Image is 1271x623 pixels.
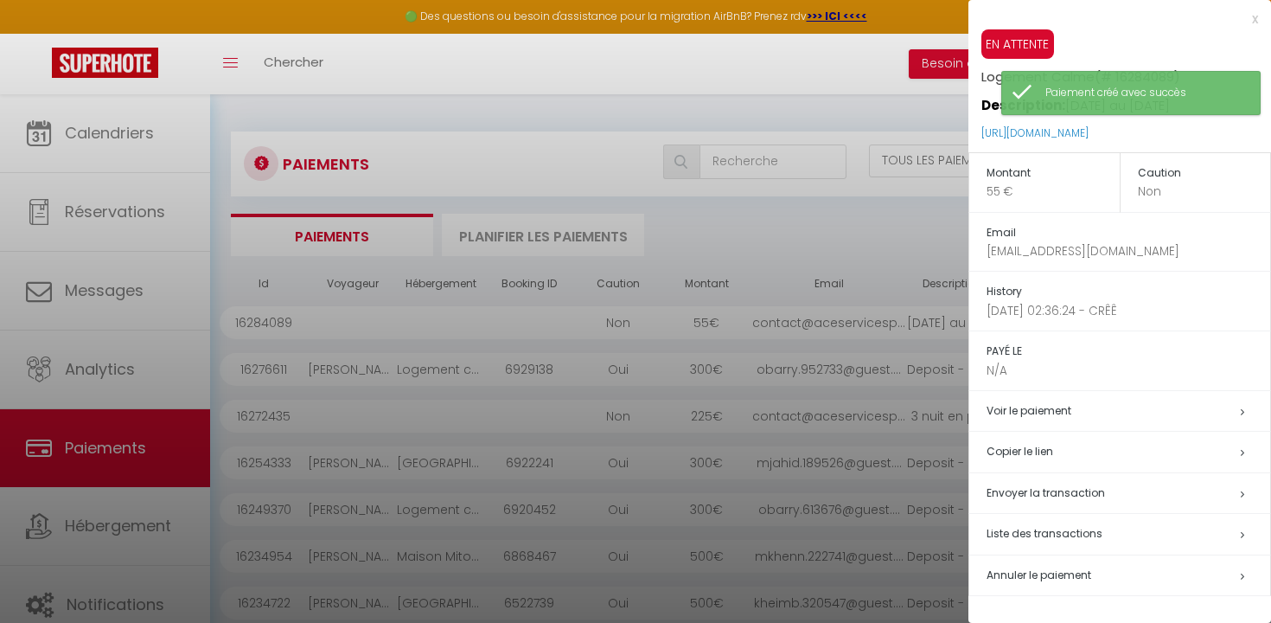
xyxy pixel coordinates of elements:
[987,568,1091,582] span: Annuler le paiement
[987,302,1270,320] p: [DATE] 02:36:24 - CRÊÊ
[981,29,1054,59] span: EN ATTENTE
[987,223,1270,243] h5: Email
[987,403,1071,418] a: Voir le paiement
[981,96,1065,114] strong: Description:
[981,85,1271,116] p: [DATE] au [DATE]
[987,282,1270,302] h5: History
[987,362,1270,380] p: N/A
[968,9,1258,29] div: x
[1045,85,1242,101] div: Paiement créé avec succès
[1138,164,1271,183] h5: Caution
[987,526,1102,541] span: Liste des transactions
[987,342,1270,362] h5: PAYÉ LE
[987,242,1270,260] p: [EMAIL_ADDRESS][DOMAIN_NAME]
[987,183,1120,201] p: 55 €
[1138,183,1271,201] p: Non
[1095,67,1180,86] span: (# 16284089)
[981,125,1089,140] a: [URL][DOMAIN_NAME]
[987,485,1105,500] span: Envoyer la transaction
[987,442,1270,462] h5: Copier le lien
[981,59,1271,85] h5: Logement Calme
[987,164,1120,183] h5: Montant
